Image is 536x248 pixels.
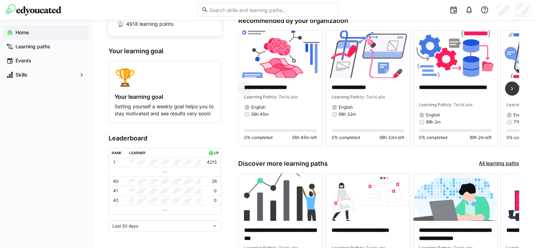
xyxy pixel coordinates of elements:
img: image [239,174,322,221]
img: image [413,31,497,78]
span: Learning Path [506,102,534,107]
div: LP [214,151,218,155]
p: 40 [113,179,119,184]
span: 0% completed [419,135,447,140]
span: 0% completed [506,135,535,140]
h3: Your learning goal [109,47,221,55]
p: 42 [113,198,118,203]
span: 0% completed [244,135,272,140]
h3: Recommended by your organization [238,17,519,25]
span: 71h 22m [513,119,530,125]
span: Learning Path [419,102,447,107]
h4: Your learning goal [115,93,215,100]
img: image [326,174,410,221]
span: 89h 2m left [470,135,492,140]
img: image [413,174,497,221]
span: by TechLabs [359,94,385,99]
p: 1 [113,159,115,165]
div: Rank [112,151,122,155]
span: English [426,112,440,118]
span: English [513,112,528,118]
span: by TechLabs [272,94,297,99]
h3: Leaderboard [109,134,221,142]
span: 68h 32m [339,111,356,117]
span: Learning Path [244,94,272,99]
span: Last 30 days [112,223,138,229]
a: All learning paths [479,160,519,168]
span: 89h 2m [426,119,440,125]
span: 56h 45m left [292,135,317,140]
p: Setting yourself a weekly goal helps you to stay motivated and see results very soon! [115,103,215,117]
p: 41 [113,188,118,194]
img: image [326,31,410,78]
span: 0% completed [332,135,360,140]
span: 56h 45m [251,111,269,117]
input: Search skills and learning paths… [208,7,334,13]
div: 🏆 [115,67,215,87]
p: 4215 [207,159,217,165]
p: 0 [214,188,217,194]
h3: Discover more learning paths [238,160,328,168]
div: Learner [129,151,146,155]
span: Learning Path [332,94,359,99]
span: by TechLabs [447,102,472,107]
span: English [251,104,265,110]
span: English [339,104,353,110]
span: 68h 32m left [380,135,404,140]
img: image [239,31,322,78]
span: 4918 learning points [126,20,173,28]
p: 0 [214,198,217,203]
p: 26 [212,179,217,184]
